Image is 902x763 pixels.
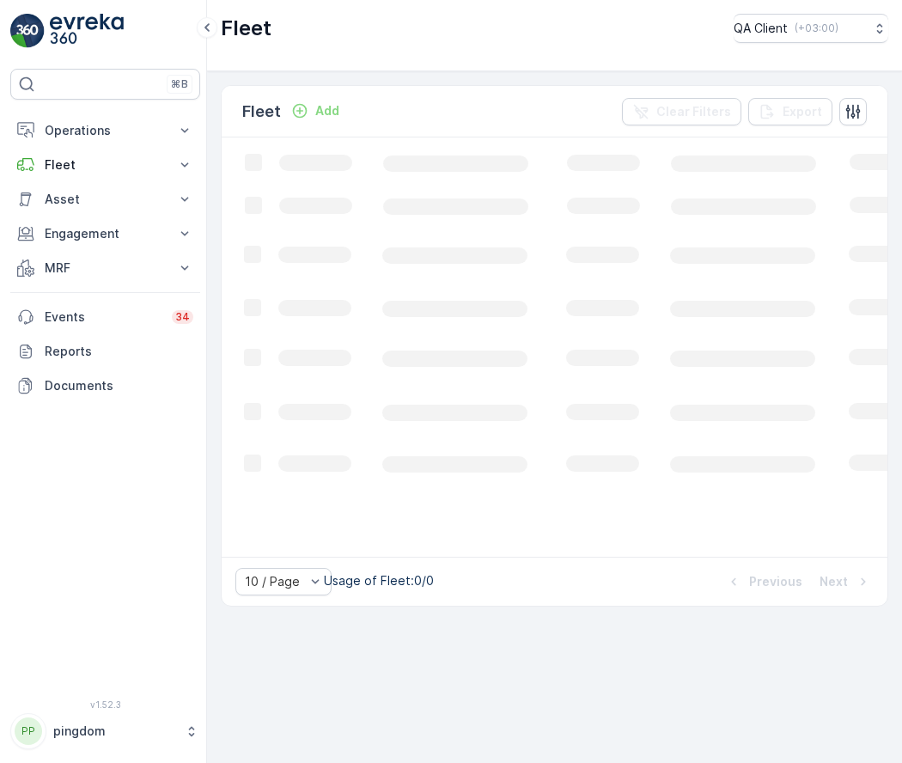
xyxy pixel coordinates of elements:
[45,377,193,394] p: Documents
[45,225,166,242] p: Engagement
[10,300,200,334] a: Events34
[622,98,741,125] button: Clear Filters
[171,77,188,91] p: ⌘B
[10,334,200,369] a: Reports
[10,14,45,48] img: logo
[45,259,166,277] p: MRF
[656,103,731,120] p: Clear Filters
[723,571,804,592] button: Previous
[45,308,162,326] p: Events
[45,156,166,174] p: Fleet
[820,573,848,590] p: Next
[748,98,832,125] button: Export
[221,15,271,42] p: Fleet
[749,573,802,590] p: Previous
[10,182,200,217] button: Asset
[284,101,346,121] button: Add
[53,723,176,740] p: pingdom
[242,100,281,124] p: Fleet
[10,251,200,285] button: MRF
[45,191,166,208] p: Asset
[10,113,200,148] button: Operations
[818,571,874,592] button: Next
[45,122,166,139] p: Operations
[783,103,822,120] p: Export
[10,699,200,710] span: v 1.52.3
[324,572,434,589] p: Usage of Fleet : 0/0
[315,102,339,119] p: Add
[795,21,838,35] p: ( +03:00 )
[734,14,888,43] button: QA Client(+03:00)
[10,148,200,182] button: Fleet
[45,343,193,360] p: Reports
[734,20,788,37] p: QA Client
[50,14,124,48] img: logo_light-DOdMpM7g.png
[10,713,200,749] button: PPpingdom
[10,369,200,403] a: Documents
[10,217,200,251] button: Engagement
[15,717,42,745] div: PP
[175,310,190,324] p: 34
